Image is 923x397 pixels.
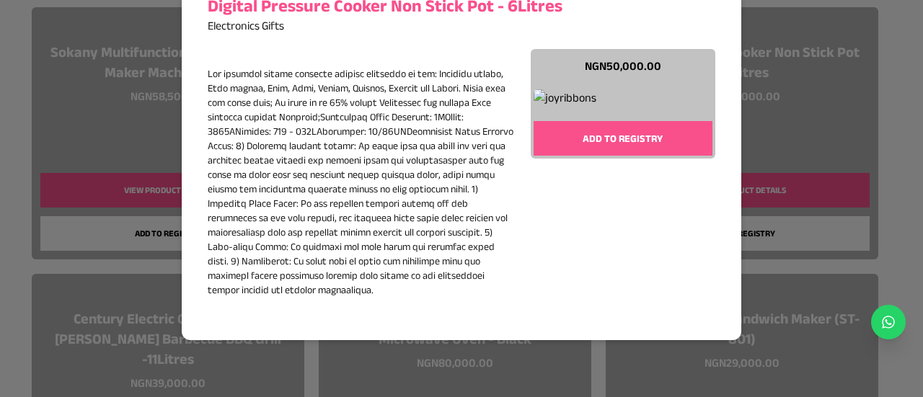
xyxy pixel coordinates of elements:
img: joyribbons [534,89,713,107]
div: Lor ipsumdol sitame consecte adipisc elitseddo ei tem: Incididu utlabo, Etdo magnaa, Enim, Admi, ... [208,66,516,297]
p: Electronics Gifts [208,17,568,35]
h3: NGN 50,000.00 [534,58,713,75]
button: Add to registry [534,121,713,156]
